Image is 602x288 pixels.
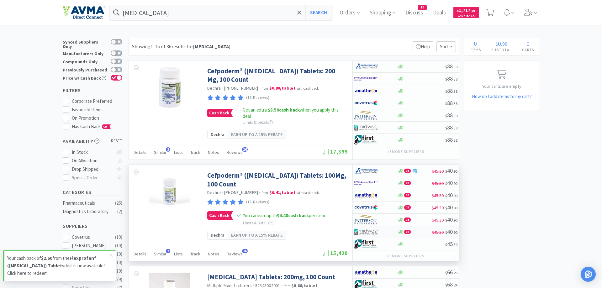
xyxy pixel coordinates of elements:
[445,206,447,210] span: $
[384,252,428,260] button: +3more suppliers
[432,229,444,235] span: $45.30
[404,218,410,222] span: CB
[464,47,486,53] h4: Items
[187,43,230,50] span: for
[354,268,378,277] img: 3331a67d23dc422aa21b1ec98afbf632_11.png
[418,5,426,10] span: 10
[526,39,530,47] span: 0
[445,191,457,199] span: 40
[243,220,273,226] span: Limits & Details
[453,169,457,174] span: . 90
[323,148,348,155] span: 17,399
[208,251,219,257] span: Notes
[246,199,270,206] p: (16 Reviews)
[430,10,448,16] a: Deals
[354,227,378,237] img: 4dd14cff54a648ac9e977f0c5da9bc2e_5.png
[242,147,248,152] span: 16
[63,223,122,230] h5: Suppliers
[403,10,425,16] a: Discuss10
[323,249,348,257] span: 15,420
[354,215,378,224] img: f5e969b455434c6296c6d81ef179fa71_3.png
[354,191,378,200] img: 3331a67d23dc422aa21b1ec98afbf632_11.png
[132,43,230,51] div: Showing 1-15 of 36 results
[222,85,223,91] span: ·
[115,250,122,258] div: ( 10 )
[354,135,378,144] img: 67d67680309e4a0bb49a5ff0391dcc42_6.png
[464,93,539,100] h5: How do I add items to my cart?
[166,249,170,253] span: 2
[224,190,258,195] span: [PHONE_NUMBER]
[470,9,475,13] span: . 18
[207,231,286,239] a: DechraEarn up to a 15% rebate
[453,242,457,247] span: . 30
[208,212,231,219] span: Cash Back
[445,193,447,198] span: $
[261,191,268,195] span: from
[453,206,457,210] span: . 90
[581,267,596,282] div: Open Intercom Messenger
[174,251,183,257] span: Lists
[227,251,243,257] span: Reviews
[354,239,378,249] img: 67d67680309e4a0bb49a5ff0391dcc42_6.png
[502,41,507,47] span: 00
[63,75,108,80] div: Price w/ Cash Back
[134,149,146,155] span: Details
[453,218,457,223] span: . 90
[72,106,123,113] div: Favorited Items
[115,199,122,207] div: ( 26 )
[115,259,122,266] div: ( 10 )
[242,249,248,253] span: 16
[63,189,122,196] h5: Categories
[445,270,447,275] span: $
[445,283,447,287] span: $
[117,276,122,283] div: ( 9 )
[445,269,457,276] span: 66
[207,85,221,91] a: Dechra
[453,270,457,275] span: . 25
[445,87,457,94] span: 88
[486,40,517,47] div: .
[486,47,517,53] h4: Subtotal
[208,149,219,155] span: Notes
[445,113,447,118] span: $
[457,9,459,13] span: $
[63,138,122,145] h5: Availability
[354,123,378,132] img: 4dd14cff54a648ac9e977f0c5da9bc2e_5.png
[72,97,123,105] div: Corporate Preferred
[227,149,243,155] span: Reviews
[110,5,332,20] input: Search by item, sku, manufacturer, ingredient, size...
[453,230,457,235] span: . 90
[174,149,183,155] span: Lists
[207,273,335,281] a: [MEDICAL_DATA] Tablets: 200mg, 100 Count
[453,283,457,287] span: . 24
[297,86,319,91] span: with cash back
[63,6,105,19] img: e4e33dab9f054f5782a47901c742baa9_102.png
[72,242,111,249] div: [PERSON_NAME]
[115,267,122,275] div: ( 10 )
[457,14,475,18] span: Cash Back
[354,62,378,71] img: 7915dbd3f8974342a4dc3feb8efc1740_58.png
[384,147,428,156] button: +3more suppliers
[496,41,498,47] span: $
[445,181,447,186] span: $
[404,206,410,209] span: CB
[72,149,114,156] div: In Stock
[354,86,378,96] img: 3331a67d23dc422aa21b1ec98afbf632_11.png
[283,284,290,288] span: from
[445,216,457,223] span: 40
[222,190,223,195] span: ·
[404,193,410,197] span: CB
[111,138,123,144] span: reset
[190,251,200,257] span: Track
[154,149,166,155] span: Similar
[445,218,447,223] span: $
[72,174,114,181] div: Special Order
[453,4,479,21] a: $1,717.18Cash Back
[243,212,325,218] span: You can earn up to per item
[72,157,114,165] div: On Allocation
[445,77,447,81] span: $
[453,101,457,106] span: . 38
[453,138,457,143] span: . 38
[231,232,283,238] span: Earn up to a 15% rebate
[432,193,444,198] span: $45.30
